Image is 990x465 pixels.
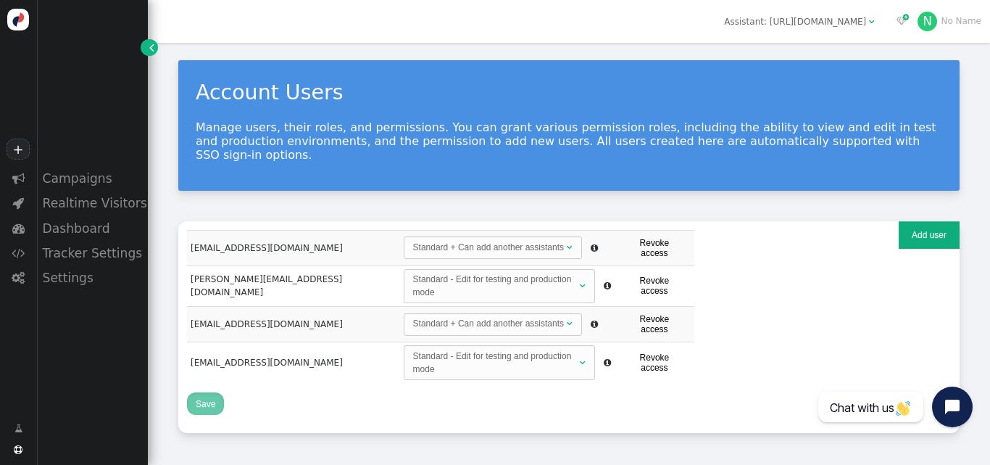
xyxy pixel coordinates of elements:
[36,241,148,266] div: Tracker Settings
[12,271,25,284] span: 
[12,197,24,209] span: 
[12,247,25,259] span: 
[918,12,937,31] div: N
[618,310,691,338] button: Revoke access
[7,139,29,160] a: +
[591,244,598,252] span: 
[869,17,875,26] span: 
[591,320,598,329] span: 
[187,392,224,415] button: Save
[413,317,564,330] div: Standard + Can add another assistants
[141,39,158,56] a: 
[149,41,154,54] span: 
[36,216,148,241] div: Dashboard
[899,221,960,249] button: Add user
[918,16,981,26] a: NNo Name
[36,266,148,290] div: Settings
[187,230,400,266] td: [EMAIL_ADDRESS][DOMAIN_NAME]
[36,191,148,215] div: Realtime Visitors
[36,166,148,191] div: Campaigns
[618,273,691,300] button: Revoke access
[604,281,611,290] span: 
[187,266,400,307] td: [PERSON_NAME][EMAIL_ADDRESS][DOMAIN_NAME]
[196,120,942,162] p: Manage users, their roles, and permissions. You can grant various permission roles, including the...
[580,281,586,290] span: 
[413,273,578,299] div: Standard - Edit for testing and production mode
[187,342,400,383] td: [EMAIL_ADDRESS][DOMAIN_NAME]
[12,172,25,184] span: 
[6,417,31,440] a: 
[14,445,22,454] span: 
[897,17,907,25] span: 
[187,307,400,342] td: [EMAIL_ADDRESS][DOMAIN_NAME]
[618,349,691,376] button: Revoke access
[604,358,611,367] span: 
[724,15,866,28] div: Assistant: [URL][DOMAIN_NAME]
[14,422,22,435] span: 
[567,243,573,252] span: 
[567,319,573,328] span: 
[413,350,578,376] div: Standard - Edit for testing and production mode
[7,9,29,30] img: logo-icon.svg
[413,241,564,254] div: Standard + Can add another assistants
[12,222,25,234] span: 
[580,358,586,367] span: 
[196,78,942,109] div: Account Users
[618,234,691,262] button: Revoke access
